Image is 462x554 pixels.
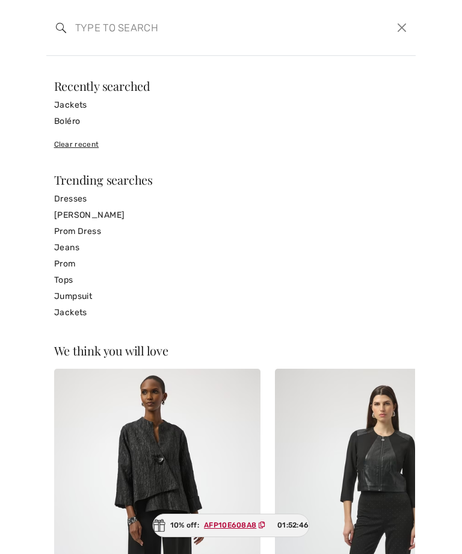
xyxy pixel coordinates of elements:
[393,19,411,37] button: Close
[54,288,408,304] a: Jumpsuit
[56,23,66,33] img: search the website
[54,256,408,272] a: Prom
[54,191,408,207] a: Dresses
[54,139,408,150] div: Clear recent
[54,97,408,113] a: Jackets
[54,174,408,186] div: Trending searches
[66,10,319,46] input: TYPE TO SEARCH
[54,272,408,288] a: Tops
[54,80,408,92] div: Recently searched
[54,239,408,256] a: Jeans
[153,514,310,537] div: 10% off:
[204,521,256,529] ins: AFP10E608A8
[54,304,408,321] a: Jackets
[54,342,168,359] span: We think you will love
[153,519,165,532] img: Gift.svg
[54,223,408,239] a: Prom Dress
[54,207,408,223] a: [PERSON_NAME]
[54,113,408,129] a: Boléro
[277,520,309,531] span: 01:52:46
